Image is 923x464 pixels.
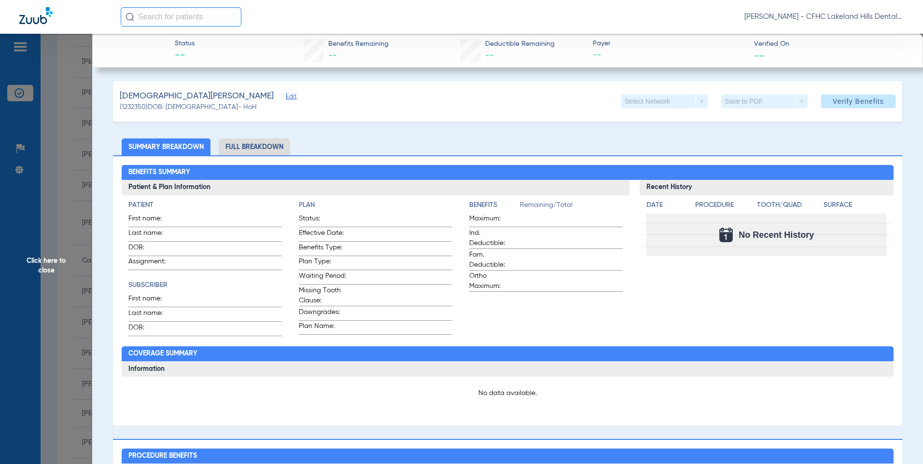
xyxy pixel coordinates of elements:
span: -- [754,50,765,60]
input: Search for patients [121,7,241,27]
span: Maximum: [469,214,517,227]
span: Plan Type: [299,257,346,270]
h4: Plan [299,200,452,210]
span: DOB: [128,323,176,336]
span: Effective Date: [299,228,346,241]
span: First name: [128,294,176,307]
span: Ortho Maximum: [469,271,517,291]
app-breakdown-title: Tooth/Quad [757,200,820,214]
app-breakdown-title: Procedure [695,200,754,214]
img: Search Icon [126,13,134,21]
span: -- [328,51,337,60]
span: -- [175,49,195,63]
span: DOB: [128,243,176,256]
span: Verify Benefits [833,97,884,105]
span: Assignment: [128,257,176,270]
h3: Recent History [640,180,894,195]
span: Edit [286,93,294,102]
span: Status: [299,214,346,227]
span: Status [175,39,195,49]
h2: Benefits Summary [122,165,894,180]
span: [PERSON_NAME] - CFHC Lakeland Hills Dental [744,12,904,22]
span: Downgrades: [299,307,346,320]
h2: Coverage Summary [122,346,894,362]
span: Last name: [128,228,176,241]
h4: Subscriber [128,280,282,290]
span: No Recent History [739,230,814,240]
iframe: Chat Widget [875,418,923,464]
span: Benefits Type: [299,243,346,256]
h3: Information [122,361,894,377]
p: No data available. [128,388,887,398]
span: Fam. Deductible: [469,250,517,270]
span: Waiting Period: [299,271,346,284]
button: Verify Benefits [821,95,895,108]
li: Full Breakdown [219,138,290,155]
img: Calendar [719,228,733,242]
span: Payer [593,39,746,49]
h4: Surface [824,200,887,210]
app-breakdown-title: Benefits [469,200,520,214]
h4: Patient [128,200,282,210]
span: Ind. Deductible: [469,228,517,248]
span: (1232350) DOB: [DEMOGRAPHIC_DATA] - HoH [120,102,257,112]
span: [DEMOGRAPHIC_DATA][PERSON_NAME] [120,90,274,102]
span: Verified On [754,39,907,49]
h4: Tooth/Quad [757,200,820,210]
span: -- [593,49,746,61]
h3: Patient & Plan Information [122,180,630,195]
span: -- [485,51,494,60]
h4: Date [646,200,687,210]
span: Missing Tooth Clause: [299,286,346,306]
app-breakdown-title: Surface [824,200,887,214]
span: Plan Name: [299,321,346,334]
img: Zuub Logo [19,7,53,24]
li: Summary Breakdown [122,138,210,155]
span: Last name: [128,308,176,321]
span: Remaining/Total [520,200,623,214]
span: Deductible Remaining [485,39,555,49]
app-breakdown-title: Date [646,200,687,214]
h4: Procedure [695,200,754,210]
span: Benefits Remaining [328,39,389,49]
h2: Procedure Benefits [122,449,894,464]
h4: Benefits [469,200,520,210]
span: First name: [128,214,176,227]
